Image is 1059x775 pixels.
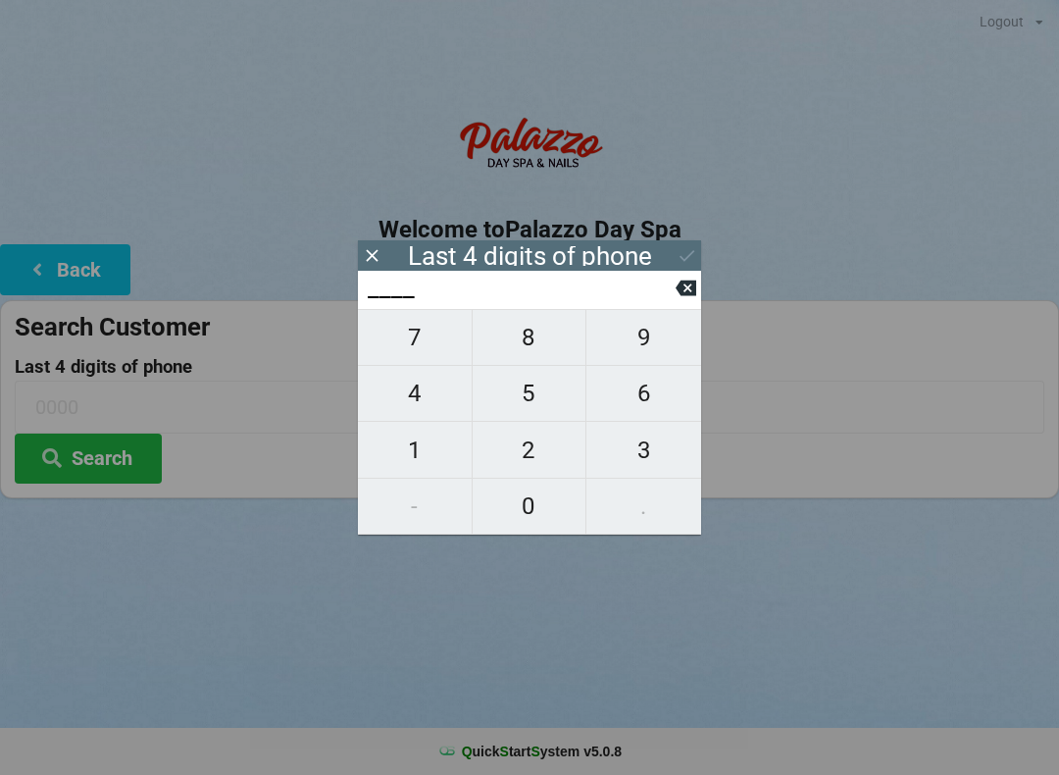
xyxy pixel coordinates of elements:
span: 2 [473,430,586,471]
span: 9 [586,317,701,358]
span: 6 [586,373,701,414]
button: 6 [586,366,701,422]
button: 9 [586,309,701,366]
button: 5 [473,366,587,422]
span: 8 [473,317,586,358]
button: 0 [473,479,587,535]
span: 7 [358,317,472,358]
span: 4 [358,373,472,414]
button: 1 [358,422,473,478]
span: 0 [473,486,586,527]
span: 1 [358,430,472,471]
button: 7 [358,309,473,366]
button: 3 [586,422,701,478]
button: 4 [358,366,473,422]
span: 3 [586,430,701,471]
button: 8 [473,309,587,366]
div: Last 4 digits of phone [408,246,652,266]
button: 2 [473,422,587,478]
span: 5 [473,373,586,414]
